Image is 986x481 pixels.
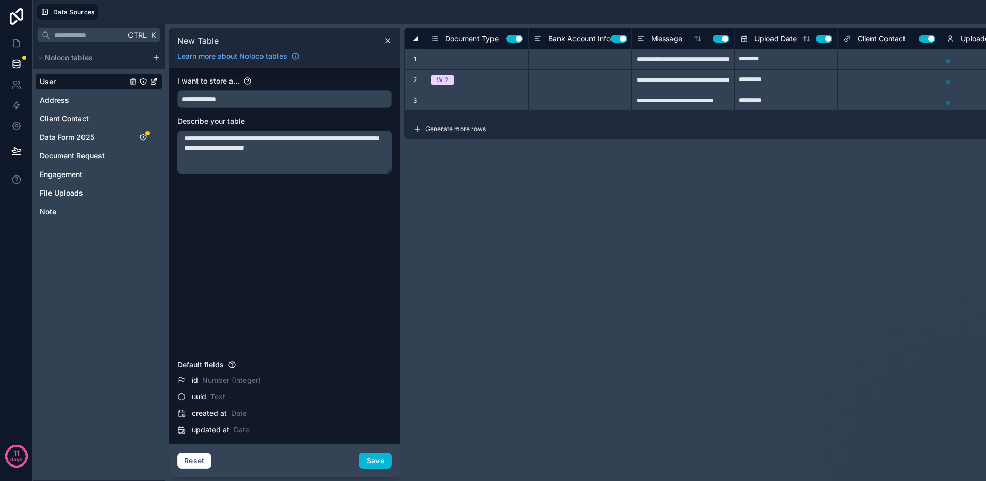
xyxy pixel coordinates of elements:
a: Learn more about Noloco tables [173,51,304,61]
span: uuid [192,392,206,402]
div: 3 [404,90,425,110]
p: 11 [13,448,20,458]
button: Reset [177,453,211,469]
div: W 2 [437,75,448,85]
span: I want to store a... [177,76,239,85]
span: Date [231,408,247,419]
iframe: Intercom notifications message [780,404,986,476]
span: Client Contact [858,34,906,44]
span: id [192,375,198,386]
p: days [10,452,23,467]
span: created at [192,408,227,419]
div: 1 [404,49,425,69]
button: Generate more rows [413,119,486,139]
span: New Table [177,35,219,47]
span: Number (Integer) [202,375,261,386]
button: Save [359,453,392,469]
span: Message [651,34,682,44]
span: Upload Date [754,34,797,44]
button: Data Sources [37,4,98,20]
span: Data Sources [53,8,95,16]
span: Document Type [445,34,499,44]
span: Default fields [177,360,224,369]
div: 2 [404,69,425,90]
span: Bank Account Info [548,34,611,44]
span: updated at [192,425,229,435]
span: Generate more rows [425,125,486,133]
span: Describe your table [177,117,245,125]
span: Ctrl [127,28,148,41]
span: Learn more about Noloco tables [177,51,287,61]
span: K [150,31,157,39]
span: Text [210,392,225,402]
span: Date [234,425,250,435]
